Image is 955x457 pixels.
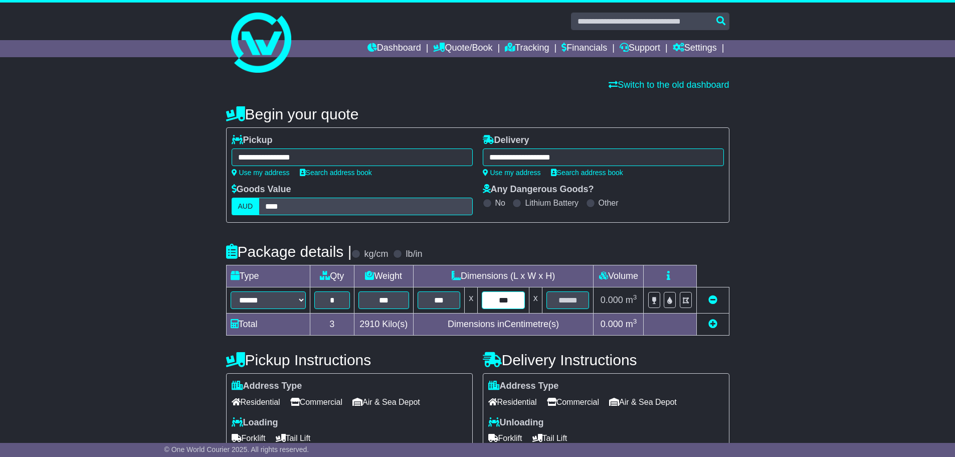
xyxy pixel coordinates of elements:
[232,430,266,446] span: Forklift
[488,430,522,446] span: Forklift
[232,169,290,177] a: Use my address
[529,287,542,314] td: x
[310,265,354,287] td: Qty
[609,80,729,90] a: Switch to the old dashboard
[708,319,717,329] a: Add new item
[413,265,594,287] td: Dimensions (L x W x H)
[673,40,717,57] a: Settings
[232,417,278,428] label: Loading
[413,314,594,336] td: Dimensions in Centimetre(s)
[547,394,599,410] span: Commercial
[594,265,644,287] td: Volume
[406,249,422,260] label: lb/in
[232,135,273,146] label: Pickup
[367,40,421,57] a: Dashboard
[300,169,372,177] a: Search address book
[626,319,637,329] span: m
[483,169,541,177] a: Use my address
[226,352,473,368] h4: Pickup Instructions
[620,40,660,57] a: Support
[601,319,623,329] span: 0.000
[483,135,529,146] label: Delivery
[561,40,607,57] a: Financials
[164,445,309,453] span: © One World Courier 2025. All rights reserved.
[226,106,729,122] h4: Begin your quote
[505,40,549,57] a: Tracking
[601,295,623,305] span: 0.000
[488,381,559,392] label: Address Type
[364,249,388,260] label: kg/cm
[488,417,544,428] label: Unloading
[354,265,413,287] td: Weight
[433,40,492,57] a: Quote/Book
[532,430,567,446] span: Tail Lift
[232,198,260,215] label: AUD
[465,287,478,314] td: x
[495,198,505,208] label: No
[232,184,291,195] label: Goods Value
[626,295,637,305] span: m
[551,169,623,177] a: Search address book
[633,293,637,301] sup: 3
[232,394,280,410] span: Residential
[276,430,311,446] span: Tail Lift
[226,243,352,260] h4: Package details |
[599,198,619,208] label: Other
[525,198,579,208] label: Lithium Battery
[359,319,379,329] span: 2910
[483,184,594,195] label: Any Dangerous Goods?
[290,394,342,410] span: Commercial
[226,314,310,336] td: Total
[488,394,537,410] span: Residential
[226,265,310,287] td: Type
[609,394,677,410] span: Air & Sea Depot
[354,314,413,336] td: Kilo(s)
[352,394,420,410] span: Air & Sea Depot
[708,295,717,305] a: Remove this item
[310,314,354,336] td: 3
[483,352,729,368] h4: Delivery Instructions
[232,381,302,392] label: Address Type
[633,318,637,325] sup: 3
